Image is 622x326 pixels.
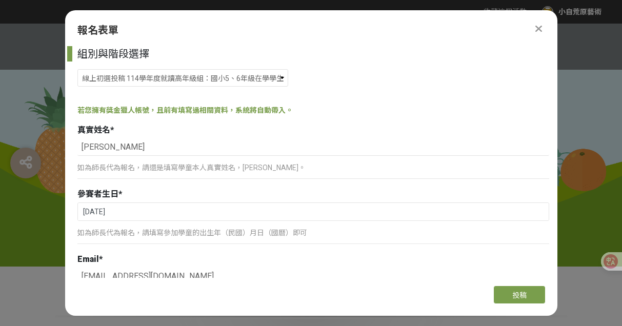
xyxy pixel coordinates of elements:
span: 收藏這個活動 [484,8,527,16]
h1: 2025「臺灣繪果季」國產水果趣味繪畫比賽 [55,267,568,291]
span: 參賽者生日 [77,189,118,199]
div: 組別與階段選擇 [77,46,549,62]
span: 若您擁有獎金獵人帳號，且前有填寫過相關資料，系統將自動帶入。 [77,106,293,114]
span: 真實姓名 [77,125,110,135]
span: Email [77,254,99,264]
p: 如為師長代為報名，請填寫參加學童的出生年（民國）月日（國曆）即可 [77,228,549,238]
button: 投稿 [494,286,545,303]
p: 如為師長代為報名，請還是填寫學童本人真實姓名，[PERSON_NAME]。 [77,162,549,173]
span: 報名表單 [77,24,118,36]
span: 投稿 [512,291,527,299]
